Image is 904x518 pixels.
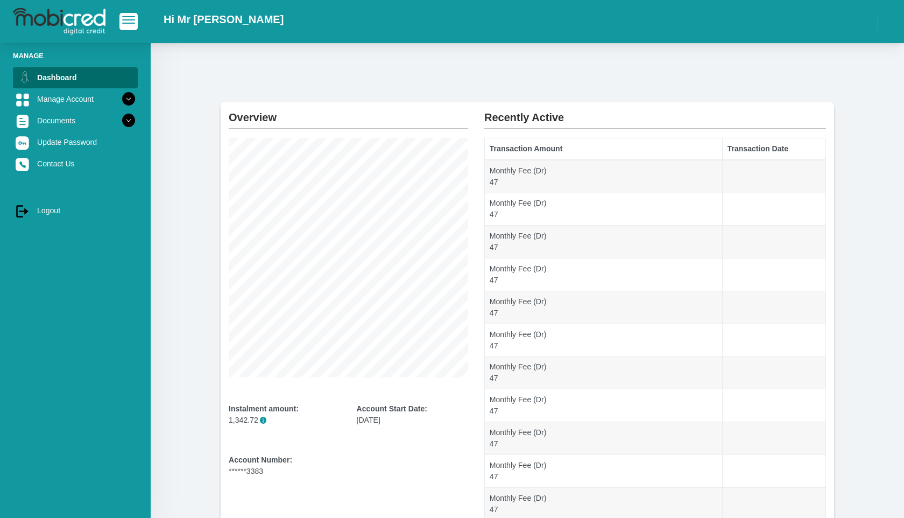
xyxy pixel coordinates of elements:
span: i [260,417,267,424]
td: Monthly Fee (Dr) 47 [485,258,723,291]
td: Monthly Fee (Dr) 47 [485,324,723,356]
a: Documents [13,110,138,131]
td: Monthly Fee (Dr) 47 [485,422,723,455]
td: Monthly Fee (Dr) 47 [485,160,723,193]
h2: Hi Mr [PERSON_NAME] [164,13,284,26]
h2: Overview [229,102,468,124]
a: Dashboard [13,67,138,88]
a: Update Password [13,132,138,152]
div: [DATE] [357,403,469,426]
p: 1,342.72 [229,415,341,426]
th: Transaction Date [722,138,825,160]
td: Monthly Fee (Dr) 47 [485,226,723,258]
b: Account Number: [229,456,292,464]
b: Account Start Date: [357,404,427,413]
td: Monthly Fee (Dr) 47 [485,389,723,422]
td: Monthly Fee (Dr) 47 [485,193,723,226]
td: Monthly Fee (Dr) 47 [485,455,723,488]
a: Manage Account [13,89,138,109]
a: Contact Us [13,153,138,174]
th: Transaction Amount [485,138,723,160]
td: Monthly Fee (Dr) 47 [485,356,723,389]
h2: Recently Active [484,102,826,124]
b: Instalment amount: [229,404,299,413]
li: Manage [13,51,138,61]
a: Logout [13,200,138,221]
td: Monthly Fee (Dr) 47 [485,291,723,324]
img: logo-mobicred.svg [13,8,105,35]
